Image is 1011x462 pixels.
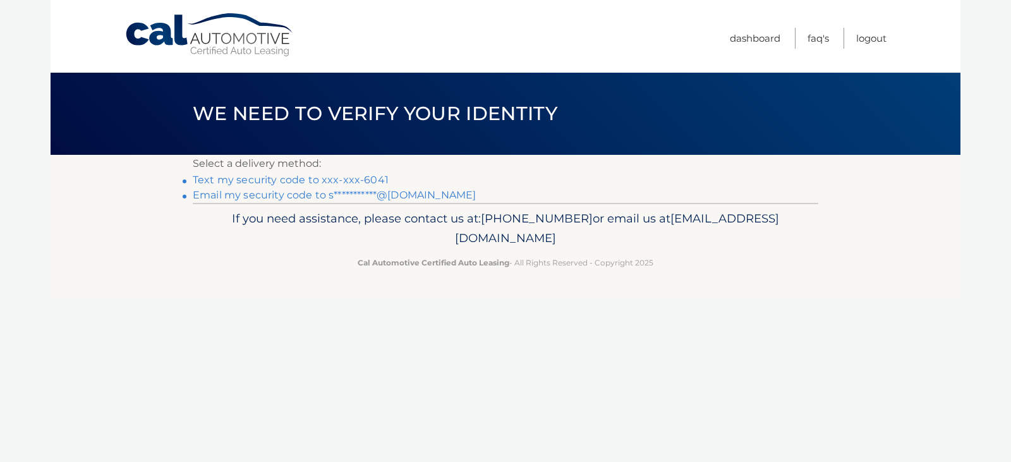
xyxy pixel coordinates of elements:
[358,258,509,267] strong: Cal Automotive Certified Auto Leasing
[193,174,389,186] a: Text my security code to xxx-xxx-6041
[193,102,557,125] span: We need to verify your identity
[124,13,295,58] a: Cal Automotive
[808,28,829,49] a: FAQ's
[856,28,887,49] a: Logout
[730,28,780,49] a: Dashboard
[201,256,810,269] p: - All Rights Reserved - Copyright 2025
[193,155,818,173] p: Select a delivery method:
[201,209,810,249] p: If you need assistance, please contact us at: or email us at
[481,211,593,226] span: [PHONE_NUMBER]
